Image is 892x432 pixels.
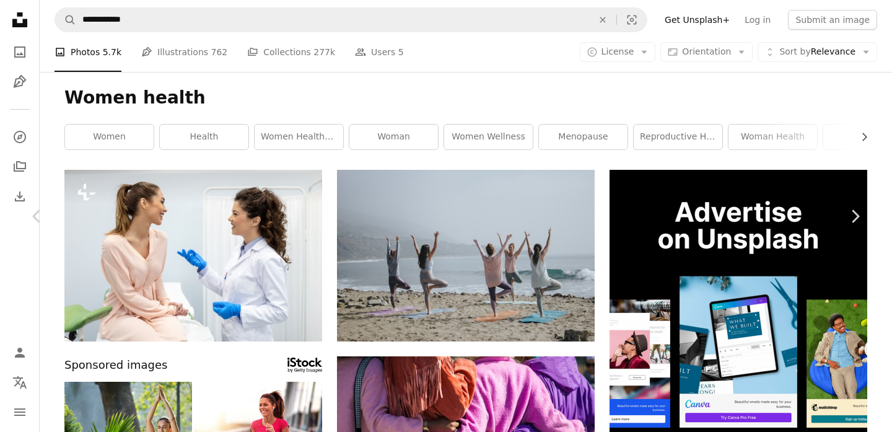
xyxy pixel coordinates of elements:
[682,46,731,56] span: Orientation
[444,125,533,149] a: women wellness
[160,125,248,149] a: health
[728,125,817,149] a: woman health
[355,32,404,72] a: Users 5
[211,45,228,59] span: 762
[313,45,335,59] span: 277k
[398,45,404,59] span: 5
[64,87,867,109] h1: Women health
[65,125,154,149] a: women
[337,170,595,342] img: five woman standing on seashore
[737,10,778,30] a: Log in
[601,46,634,56] span: License
[779,46,810,56] span: Sort by
[7,69,32,94] a: Illustrations
[539,125,627,149] a: menopause
[617,8,647,32] button: Visual search
[657,10,737,30] a: Get Unsplash+
[247,32,335,72] a: Collections 277k
[55,8,76,32] button: Search Unsplash
[853,125,867,149] button: scroll list to the right
[337,250,595,261] a: five woman standing on seashore
[7,340,32,365] a: Log in / Sign up
[141,32,227,72] a: Illustrations 762
[7,154,32,179] a: Collections
[589,8,616,32] button: Clear
[349,125,438,149] a: woman
[55,7,647,32] form: Find visuals sitewide
[660,42,753,62] button: Orientation
[64,250,322,261] a: Gynecologist talking with young female patient during medical consultation in modern clinic. Pati...
[255,125,343,149] a: women healthcare
[610,170,867,428] img: file-1635990755334-4bfd90f37242image
[7,400,32,425] button: Menu
[7,370,32,395] button: Language
[7,125,32,149] a: Explore
[818,157,892,276] a: Next
[758,42,877,62] button: Sort byRelevance
[7,40,32,64] a: Photos
[64,170,322,342] img: Gynecologist talking with young female patient during medical consultation in modern clinic. Pati...
[779,46,855,58] span: Relevance
[64,356,167,374] span: Sponsored images
[788,10,877,30] button: Submit an image
[634,125,722,149] a: reproductive health
[580,42,656,62] button: License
